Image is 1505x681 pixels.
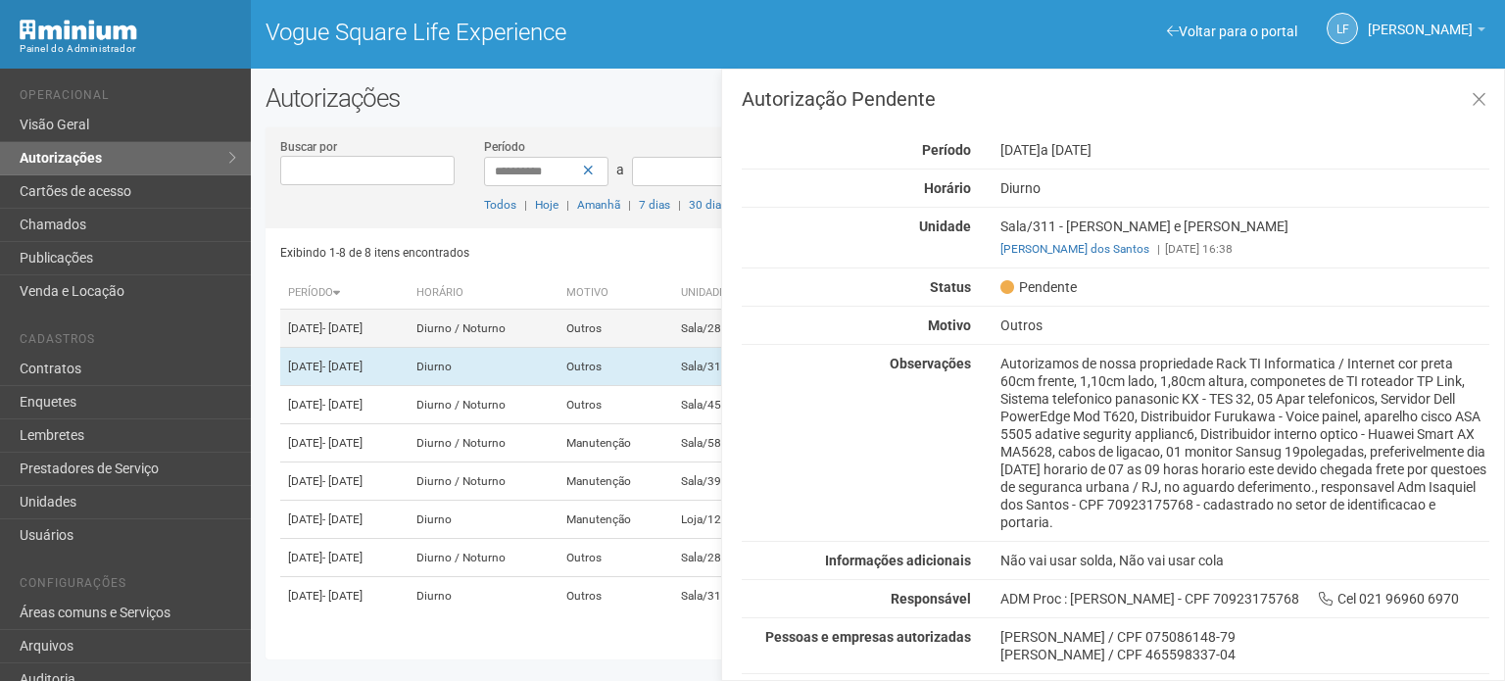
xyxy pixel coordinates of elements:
td: [DATE] [280,577,409,615]
div: Diurno [986,179,1504,197]
h2: Autorizações [266,83,1490,113]
td: [DATE] [280,501,409,539]
li: Configurações [20,576,236,597]
td: Outros [558,577,673,615]
div: ADM Proc : [PERSON_NAME] - CPF 70923175768 Cel 021 96960 6970 [986,590,1504,608]
td: Sala/451 [673,386,762,424]
a: [PERSON_NAME] [1368,24,1485,40]
td: Outros [558,539,673,577]
strong: Horário [924,180,971,196]
li: Cadastros [20,332,236,353]
a: Voltar para o portal [1167,24,1297,39]
strong: Motivo [928,317,971,333]
span: Letícia Florim [1368,3,1473,37]
span: - [DATE] [322,474,363,488]
strong: Responsável [891,591,971,607]
td: [DATE] [280,310,409,348]
li: Operacional [20,88,236,109]
th: Unidade [673,277,762,310]
a: [PERSON_NAME] dos Santos [1000,242,1149,256]
th: Período [280,277,409,310]
strong: Pessoas e empresas autorizadas [765,629,971,645]
span: | [566,198,569,212]
td: Sala/283 [673,310,762,348]
div: Painel do Administrador [20,40,236,58]
td: Sala/588 [673,424,762,462]
td: Manutenção [558,501,673,539]
span: | [524,198,527,212]
td: [DATE] [280,424,409,462]
td: [DATE] [280,386,409,424]
div: Autorizamos de nossa propriedade Rack TI Informatica / Internet cor preta 60cm frente, 1,10cm lad... [986,355,1504,531]
strong: Status [930,279,971,295]
div: Não vai usar solda, Não vai usar cola [986,552,1504,569]
a: 7 dias [639,198,670,212]
h1: Vogue Square Life Experience [266,20,863,45]
a: 30 dias [689,198,727,212]
td: [DATE] [280,539,409,577]
span: - [DATE] [322,360,363,373]
span: a [616,162,624,177]
td: Sala/390 [673,462,762,501]
td: Outros [558,310,673,348]
div: [PERSON_NAME] / CPF 465598337-04 [1000,646,1489,663]
strong: Observações [890,356,971,371]
span: | [678,198,681,212]
td: Manutenção [558,462,673,501]
a: Todos [484,198,516,212]
div: Outros [986,316,1504,334]
td: Manutenção [558,424,673,462]
h3: Autorização Pendente [742,89,1489,109]
td: [DATE] [280,462,409,501]
td: Diurno / Noturno [409,310,558,348]
label: Buscar por [280,138,337,156]
td: Sala/311 [673,577,762,615]
td: [DATE] [280,348,409,386]
td: Diurno / Noturno [409,424,558,462]
div: [PERSON_NAME] / CPF 075086148-79 [1000,628,1489,646]
td: Loja/125 [673,501,762,539]
span: | [1157,242,1160,256]
img: Minium [20,20,137,40]
strong: Informações adicionais [825,553,971,568]
span: a [DATE] [1041,142,1092,158]
a: Hoje [535,198,558,212]
div: Sala/311 - [PERSON_NAME] e [PERSON_NAME] [986,218,1504,258]
td: Diurno [409,577,558,615]
label: Período [484,138,525,156]
td: Outros [558,386,673,424]
a: LF [1327,13,1358,44]
td: Diurno [409,348,558,386]
span: - [DATE] [322,436,363,450]
td: Diurno / Noturno [409,539,558,577]
strong: Período [922,142,971,158]
span: | [628,198,631,212]
span: - [DATE] [322,589,363,603]
td: Diurno / Noturno [409,462,558,501]
span: Pendente [1000,278,1077,296]
div: Exibindo 1-8 de 8 itens encontrados [280,238,873,268]
th: Horário [409,277,558,310]
span: - [DATE] [322,398,363,412]
td: Sala/311 [673,348,762,386]
span: - [DATE] [322,551,363,564]
td: Diurno [409,501,558,539]
span: - [DATE] [322,321,363,335]
td: Outros [558,348,673,386]
span: - [DATE] [322,512,363,526]
td: Diurno / Noturno [409,386,558,424]
a: Amanhã [577,198,620,212]
div: [DATE] 16:38 [1000,240,1489,258]
td: Sala/283 [673,539,762,577]
div: [DATE] [986,141,1504,159]
strong: Unidade [919,219,971,234]
th: Motivo [558,277,673,310]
